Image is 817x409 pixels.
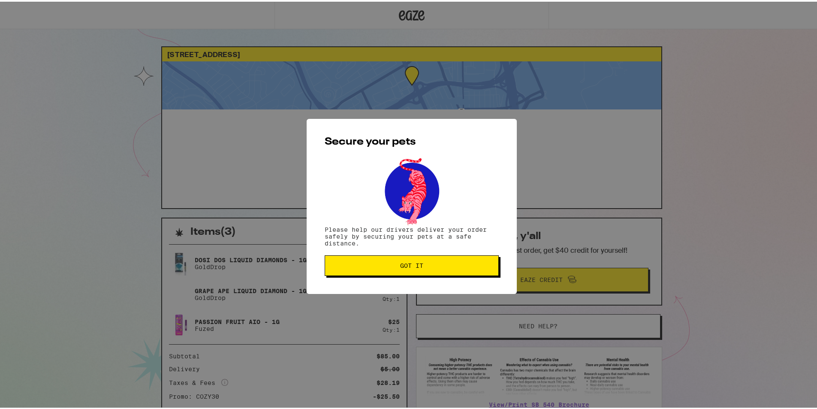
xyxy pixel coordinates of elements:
[400,261,423,267] span: Got it
[325,135,499,145] h2: Secure your pets
[5,6,62,13] span: Hi. Need any help?
[377,154,447,224] img: pets
[325,254,499,274] button: Got it
[325,224,499,245] p: Please help our drivers deliver your order safely by securing your pets at a safe distance.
